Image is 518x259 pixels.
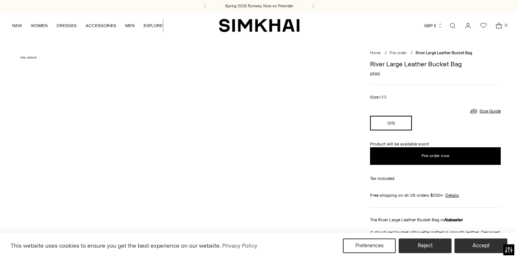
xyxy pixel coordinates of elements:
a: ACCESSORIES [86,18,116,34]
a: Go to the account page [461,18,475,33]
p: The River Large Leather Bucket Bag in [370,217,501,223]
div: / [385,50,387,56]
span: Pre-order now [421,153,449,159]
a: Open cart modal [492,18,506,33]
a: EXPLORE [144,18,163,34]
a: Pre-order [390,51,407,55]
a: Size Guide [469,107,501,116]
div: / [411,50,413,56]
button: Preferences [343,238,396,253]
nav: breadcrumbs [370,50,501,56]
p: Product will be available soon! [370,141,501,147]
a: Details [445,192,459,199]
label: Size: [370,94,387,101]
a: SIMKHAI [219,18,300,33]
a: Home [370,51,381,55]
a: Wishlist [476,18,491,33]
a: WOMEN [31,18,48,34]
p: A structured bucket silhouette crafted in smooth leather. Designed with a single top handle and a... [370,229,501,255]
div: Free shipping on all US orders $200+ [370,192,501,199]
span: £590 [370,71,380,77]
button: O/S [370,116,412,130]
span: 0 [503,22,509,29]
button: Add to Bag [370,147,501,165]
h1: River Large Leather Bucket Bag [370,61,501,67]
button: Reject [399,238,452,253]
div: Tax included. [370,175,501,182]
a: Privacy Policy (opens in a new tab) [221,240,258,251]
strong: Alabaster [444,217,463,222]
a: NEW [12,18,22,34]
a: DRESSES [57,18,77,34]
button: Accept [454,238,507,253]
span: This website uses cookies to ensure you get the best experience on our website. [11,242,221,249]
a: MEN [125,18,135,34]
a: Open search modal [445,18,460,33]
button: GBP £ [424,18,443,34]
span: O/S [380,95,387,100]
span: River Large Leather Bucket Bag [416,51,472,55]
